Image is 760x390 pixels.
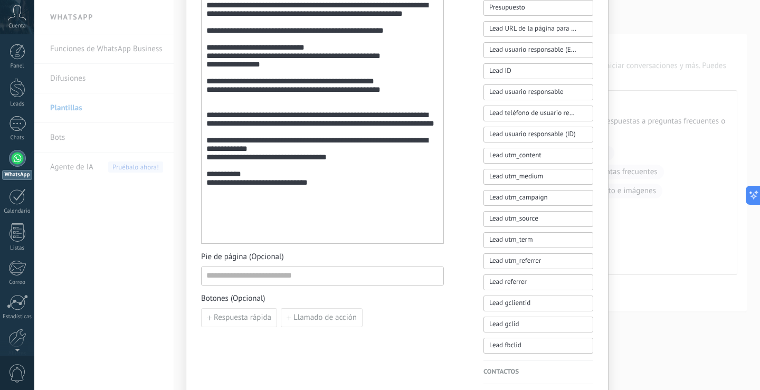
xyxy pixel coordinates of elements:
[483,127,593,142] button: Lead usuario responsable (ID)
[483,367,593,377] h4: Contactos
[483,63,593,79] button: Lead ID
[2,170,32,180] div: WhatsApp
[483,84,593,100] button: Lead usuario responsable
[483,148,593,164] button: Lead utm_content
[483,338,593,354] button: Lead fbclid
[489,129,576,139] span: Lead usuario responsable (ID)
[8,23,26,30] span: Cuenta
[489,44,576,55] span: Lead usuario responsable (Email)
[2,279,33,286] div: Correo
[201,252,444,262] span: Pie de página (Opcional)
[214,314,271,321] span: Respuesta rápida
[489,23,576,34] span: Lead URL de la página para compartir con los clientes
[489,234,533,245] span: Lead utm_term
[489,340,521,350] span: Lead fbclid
[2,63,33,70] div: Panel
[483,317,593,332] button: Lead gclid
[489,65,511,76] span: Lead ID
[483,211,593,227] button: Lead utm_source
[483,274,593,290] button: Lead referrer
[489,192,548,203] span: Lead utm_campaign
[483,42,593,58] button: Lead usuario responsable (Email)
[489,298,530,308] span: Lead gclientid
[201,308,277,327] button: Respuesta rápida
[483,190,593,206] button: Lead utm_campaign
[489,255,541,266] span: Lead utm_referrer
[483,232,593,248] button: Lead utm_term
[201,293,444,304] span: Botones (Opcional)
[489,87,564,97] span: Lead usuario responsable
[483,296,593,311] button: Lead gclientid
[483,106,593,121] button: Lead teléfono de usuario responsable
[489,108,576,118] span: Lead teléfono de usuario responsable
[281,308,363,327] button: Llamado de acción
[489,319,519,329] span: Lead gclid
[483,253,593,269] button: Lead utm_referrer
[2,101,33,108] div: Leads
[483,21,593,37] button: Lead URL de la página para compartir con los clientes
[2,208,33,215] div: Calendario
[2,135,33,141] div: Chats
[2,313,33,320] div: Estadísticas
[483,169,593,185] button: Lead utm_medium
[489,277,527,287] span: Lead referrer
[489,213,538,224] span: Lead utm_source
[489,2,525,13] span: Presupuesto
[489,171,543,182] span: Lead utm_medium
[293,314,357,321] span: Llamado de acción
[2,245,33,252] div: Listas
[489,150,541,160] span: Lead utm_content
